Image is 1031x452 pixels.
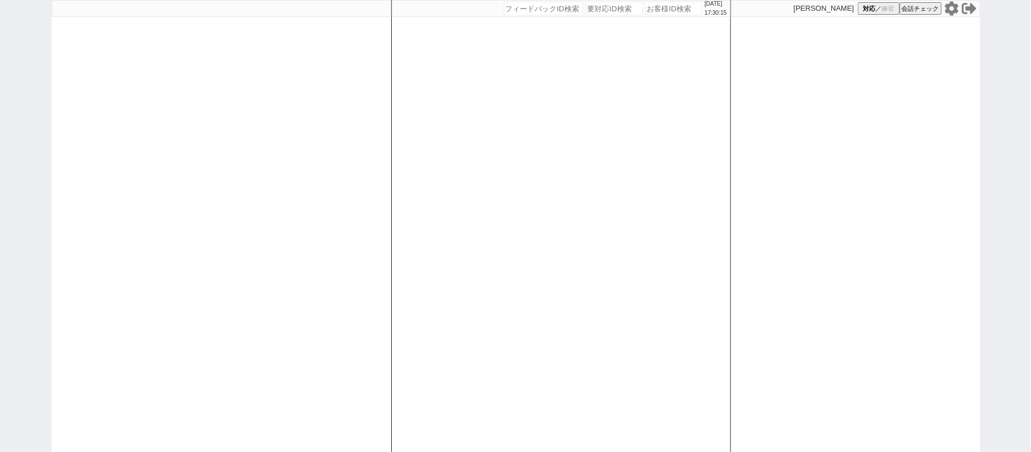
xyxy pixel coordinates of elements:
input: フィードバックID検索 [504,2,583,15]
span: 練習 [882,5,894,13]
span: 対応 [863,5,875,13]
button: 対応／練習 [858,2,900,15]
p: [PERSON_NAME] [794,4,854,13]
p: 17:30:15 [705,8,727,18]
button: 会話チェック [900,2,942,15]
input: お客様ID検索 [645,2,702,15]
span: 会話チェック [902,5,939,13]
input: 要対応ID検索 [586,2,643,15]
